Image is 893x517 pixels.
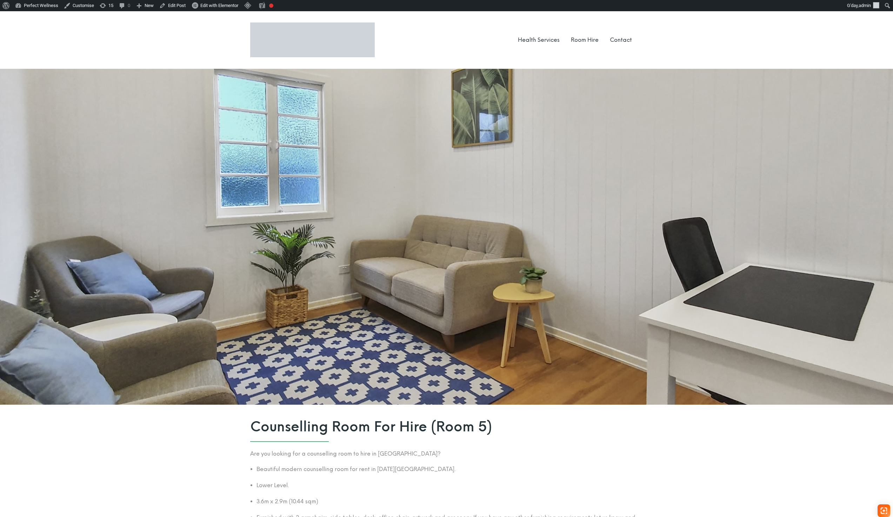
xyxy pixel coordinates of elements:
span: admin [859,3,871,8]
p: Are you looking for a counselling room to hire in [GEOGRAPHIC_DATA]? [250,449,643,459]
li: Beautiful modern counselling room for rent in [DATE][GEOGRAPHIC_DATA]. [256,464,643,474]
a: Room Hire [571,37,599,43]
li: Lower Level. [256,480,643,490]
span: Counselling Room For Hire (Room 5) [250,419,643,435]
img: Logo Perfect Wellness 710x197 [250,22,375,57]
span: Edit with Elementor [200,3,238,8]
a: Contact [610,37,632,43]
li: 3.6m x 2.9m (10.44 sqm) [256,497,643,506]
a: Health Services [518,37,560,43]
